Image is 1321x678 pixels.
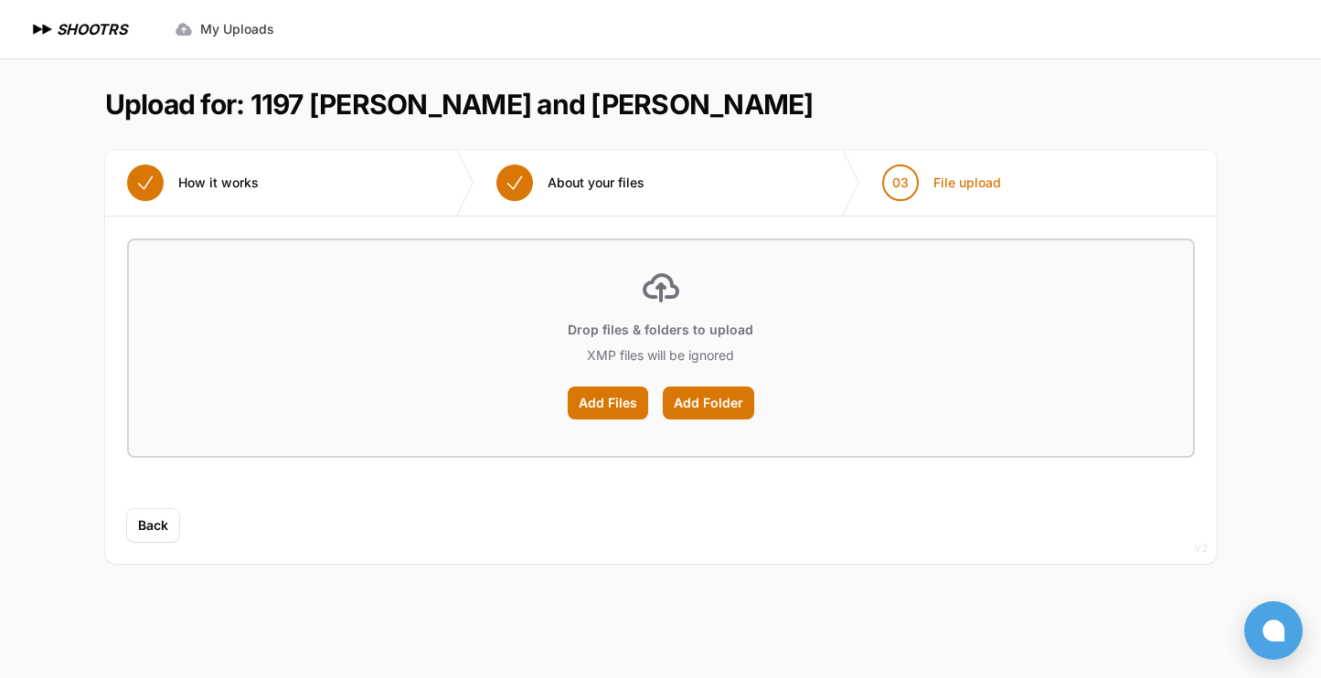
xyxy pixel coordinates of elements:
[29,18,57,40] img: SHOOTRS
[548,174,645,192] span: About your files
[568,387,648,419] label: Add Files
[568,321,753,339] p: Drop files & folders to upload
[663,387,754,419] label: Add Folder
[127,509,179,542] button: Back
[57,18,127,40] h1: SHOOTRS
[164,13,285,46] a: My Uploads
[892,174,909,192] span: 03
[1195,537,1208,559] div: v2
[105,150,281,216] button: How it works
[178,174,259,192] span: How it works
[933,174,1001,192] span: File upload
[200,20,274,38] span: My Uploads
[860,150,1023,216] button: 03 File upload
[1244,601,1303,660] button: Open chat window
[474,150,666,216] button: About your files
[105,88,814,121] h1: Upload for: 1197 [PERSON_NAME] and [PERSON_NAME]
[587,346,734,365] p: XMP files will be ignored
[138,516,168,535] span: Back
[29,18,127,40] a: SHOOTRS SHOOTRS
